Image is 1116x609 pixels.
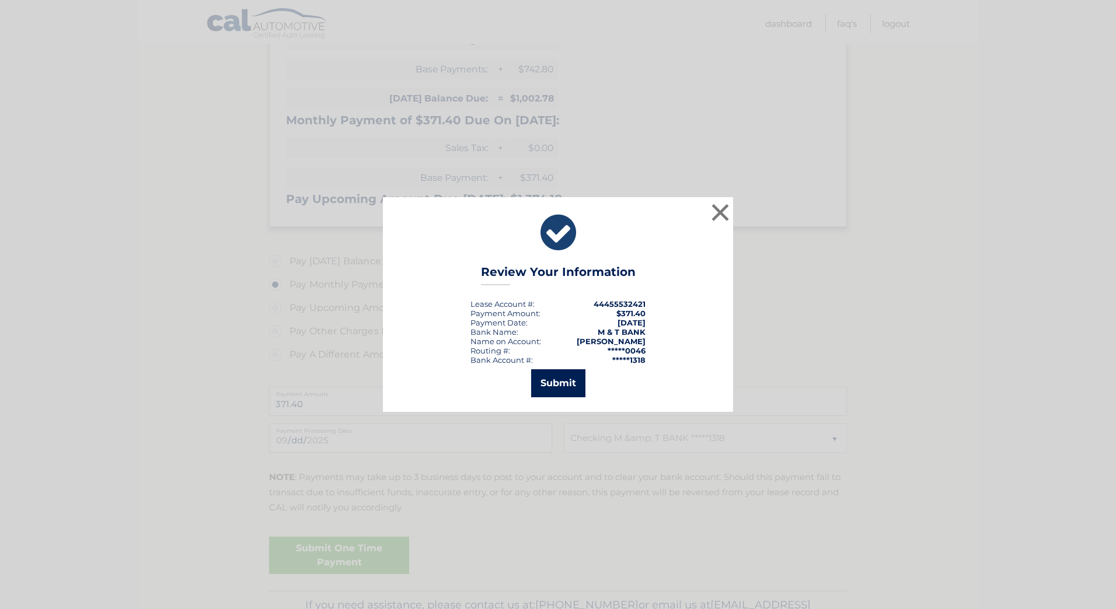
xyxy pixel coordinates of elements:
[470,318,528,327] div: :
[470,309,540,318] div: Payment Amount:
[618,318,646,327] span: [DATE]
[470,318,526,327] span: Payment Date
[531,369,585,397] button: Submit
[577,337,646,346] strong: [PERSON_NAME]
[594,299,646,309] strong: 44455532421
[470,327,518,337] div: Bank Name:
[470,337,541,346] div: Name on Account:
[481,265,636,285] h3: Review Your Information
[470,355,533,365] div: Bank Account #:
[616,309,646,318] span: $371.40
[709,201,732,224] button: ×
[598,327,646,337] strong: M & T BANK
[470,299,535,309] div: Lease Account #:
[470,346,510,355] div: Routing #:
